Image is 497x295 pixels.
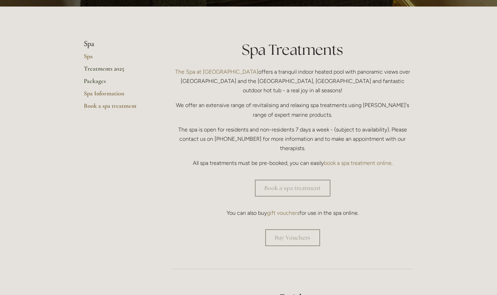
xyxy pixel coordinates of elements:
li: Spa [84,40,150,49]
a: Packages [84,77,150,89]
p: We offer an extensive range of revitalising and relaxing spa treatments using [PERSON_NAME]'s ran... [172,101,414,119]
p: You can also buy for use in the spa online. [172,208,414,218]
a: Book a spa treatment [84,102,150,114]
a: Buy Vouchers [265,229,320,246]
a: Book a spa treatment [255,180,330,197]
a: The Spa at [GEOGRAPHIC_DATA] [175,69,258,75]
h1: Spa Treatments [172,40,414,60]
a: Spa Information [84,89,150,102]
a: book a spa treatment online [324,160,391,166]
a: Treatments 2025 [84,65,150,77]
p: All spa treatments must be pre-booked, you can easily . [172,158,414,168]
a: gift vouchers [267,210,299,216]
a: Spa [84,52,150,65]
p: offers a tranquil indoor heated pool with panoramic views over [GEOGRAPHIC_DATA] and the [GEOGRAP... [172,67,414,95]
p: The spa is open for residents and non-residents 7 days a week - (subject to availability). Please... [172,125,414,153]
